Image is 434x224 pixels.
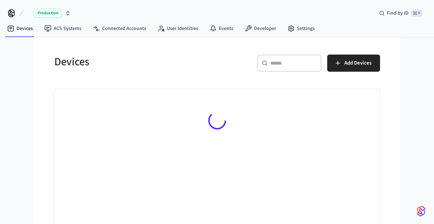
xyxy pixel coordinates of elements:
[344,58,371,68] span: Add Devices
[204,22,239,35] a: Events
[411,10,423,17] span: ⌘ K
[34,9,62,18] span: Production
[282,22,320,35] a: Settings
[39,22,87,35] a: ACS Systems
[327,55,380,72] button: Add Devices
[1,22,39,35] a: Devices
[54,55,213,69] h5: Devices
[152,22,204,35] a: User Identities
[373,7,428,20] div: Find by ID⌘ K
[87,22,152,35] a: Connected Accounts
[239,22,282,35] a: Developer
[417,205,425,217] img: SeamLogoGradient.69752ec5.svg
[387,10,409,17] span: Find by ID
